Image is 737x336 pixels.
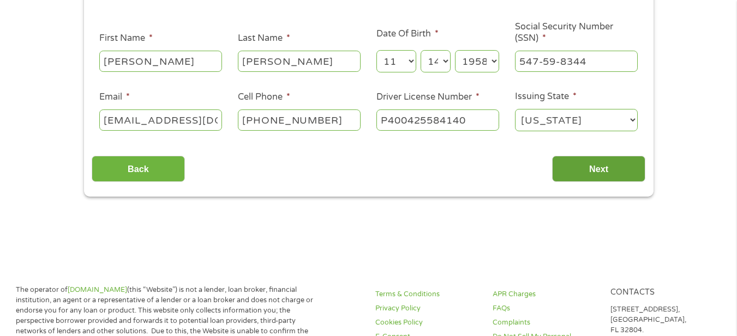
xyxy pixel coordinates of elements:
[99,33,153,44] label: First Name
[92,156,185,182] input: Back
[375,289,480,300] a: Terms & Conditions
[515,91,577,102] label: Issuing State
[99,51,222,71] input: John
[238,91,290,103] label: Cell Phone
[375,317,480,328] a: Cookies Policy
[376,28,439,40] label: Date Of Birth
[493,289,597,300] a: APR Charges
[99,109,222,130] input: john@gmail.com
[610,304,715,335] p: [STREET_ADDRESS], [GEOGRAPHIC_DATA], FL 32804.
[515,21,638,44] label: Social Security Number (SSN)
[99,91,130,103] label: Email
[493,317,597,328] a: Complaints
[375,303,480,314] a: Privacy Policy
[68,285,127,294] a: [DOMAIN_NAME]
[238,51,361,71] input: Smith
[238,109,361,130] input: (541) 754-3010
[552,156,645,182] input: Next
[610,288,715,298] h4: Contacts
[493,303,597,314] a: FAQs
[515,51,638,71] input: 078-05-1120
[376,91,480,103] label: Driver License Number
[238,33,290,44] label: Last Name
